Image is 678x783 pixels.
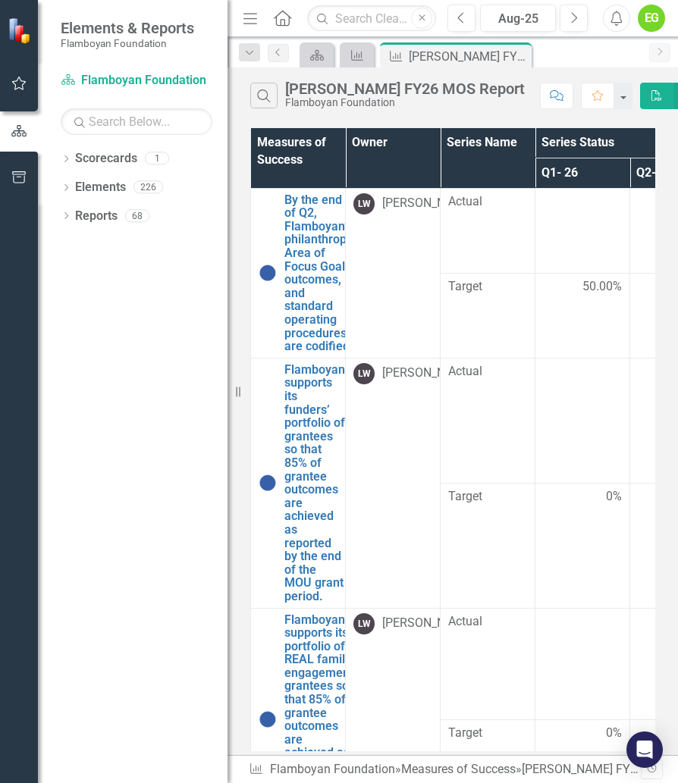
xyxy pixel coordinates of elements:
div: 226 [133,181,163,194]
input: Search Below... [61,108,212,135]
div: 1 [145,152,169,165]
span: Target [448,725,527,742]
td: Double-Click to Edit Right Click for Context Menu [251,358,346,608]
a: By the end of Q2, Flamboyan’s philanthropic Area of Focus Goal, outcomes, and standard operating ... [284,193,356,353]
div: Flamboyan Foundation [285,97,525,108]
button: EG [638,5,665,32]
span: Actual [448,193,527,211]
div: 68 [125,209,149,222]
div: LW [353,613,375,634]
a: Elements [75,179,126,196]
td: Double-Click to Edit [535,358,630,483]
span: Actual [448,613,527,631]
td: Double-Click to Edit [535,273,630,358]
img: No Information [259,474,277,492]
td: Double-Click to Edit Right Click for Context Menu [251,188,346,358]
div: LW [353,193,375,215]
div: Aug-25 [485,10,551,28]
div: [PERSON_NAME] FY26 MOS Report [285,80,525,97]
span: Elements & Reports [61,19,194,37]
span: Actual [448,363,527,381]
div: Open Intercom Messenger [626,731,663,768]
span: Target [448,278,527,296]
img: No Information [259,264,277,282]
a: Scorecards [75,150,137,168]
span: 0% [606,725,622,742]
span: 0% [606,488,622,506]
a: Measures of Success [401,762,516,776]
small: Flamboyan Foundation [61,37,194,49]
button: Aug-25 [480,5,556,32]
div: [PERSON_NAME] [382,365,473,382]
img: No Information [259,710,277,728]
span: 50.00% [582,278,622,296]
td: Double-Click to Edit [535,188,630,273]
a: Flamboyan Foundation [270,762,395,776]
div: [PERSON_NAME] [382,615,473,632]
input: Search ClearPoint... [307,5,436,32]
a: Flamboyan Foundation [61,72,212,89]
div: LW [353,363,375,384]
div: » » [249,761,641,778]
div: [PERSON_NAME] FY26 MOS Report [409,47,528,66]
td: Double-Click to Edit [535,483,630,608]
div: [PERSON_NAME] [382,195,473,212]
a: Reports [75,208,118,225]
a: Flamboyan supports its funders’ portfolio of grantees so that 85% of grantee outcomes are achieve... [284,363,345,603]
span: Target [448,488,527,506]
img: ClearPoint Strategy [7,16,36,45]
td: Double-Click to Edit [535,608,630,719]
